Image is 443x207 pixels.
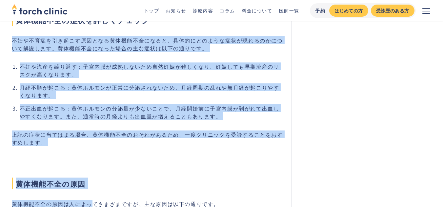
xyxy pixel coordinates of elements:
[20,83,284,99] li: 月経不順が起こる：黄体ホルモンが正常に分泌されないため、月経周期の乱れや無月経が起こりやすくなります。
[12,130,284,146] p: 上記の症状に当てはまる場合、黄体機能不全のおそれがあるため、一度クリニックを受診することをおすすめします。
[220,7,235,14] a: コラム
[12,2,68,16] img: torch clinic
[12,36,284,52] p: 不妊や不育症を引き起こす原因となる黄体機能不全になると、具体的にどのような症状が現れるのかについて解説します。黄体機能不全になった場合の主な症状は以下の通りです。
[193,7,213,14] a: 診療内容
[166,7,186,14] a: お知らせ
[376,7,409,14] div: 受診歴のある方
[144,7,159,14] a: トップ
[334,7,363,14] div: はじめての方
[20,62,284,78] li: 不妊や流産を繰り返す：子宮内膜が成熟しないため自然妊娠が難しくなり、妊娠しても早期流産のリスクが高くなります。
[20,104,284,120] li: 不正出血が起こる：黄体ホルモンの分泌量が少ないことで、月経開始前に子宮内膜が剥がれて出血しやすくなります。また、通常時の月経よりも出血量が増えることもあります。
[279,7,299,14] a: 医師一覧
[329,5,368,17] a: はじめての方
[371,5,414,17] a: 受診歴のある方
[12,5,68,16] a: home
[242,7,272,14] a: 料金について
[315,7,325,14] div: 予約
[12,178,284,189] span: 黄体機能不全の原因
